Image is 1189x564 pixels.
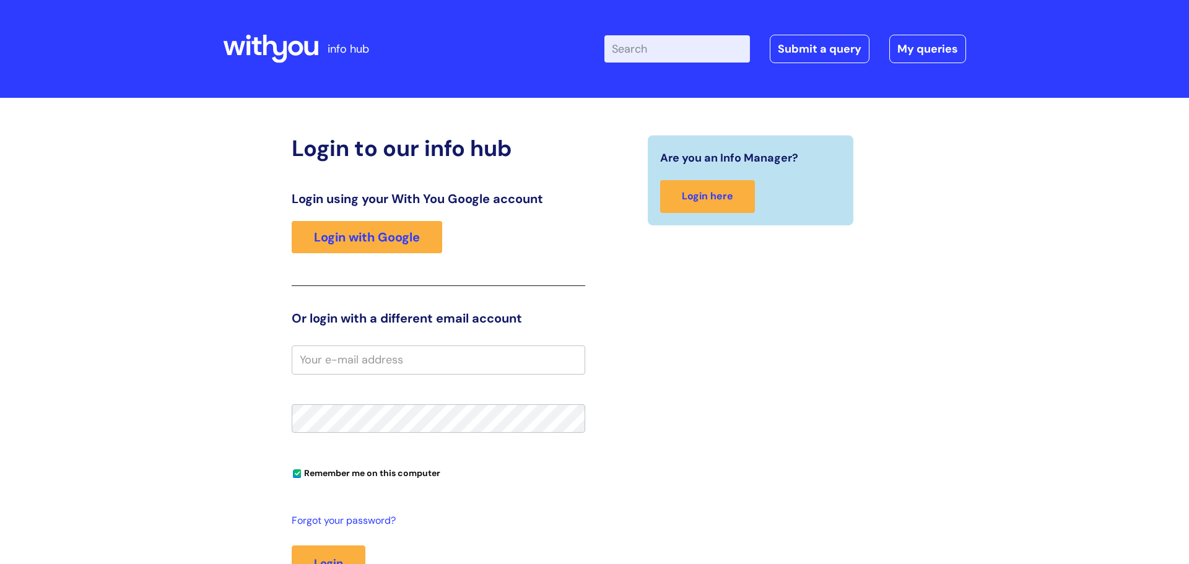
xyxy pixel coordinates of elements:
div: You can uncheck this option if you're logging in from a shared device [292,462,585,482]
input: Search [604,35,750,63]
h3: Login using your With You Google account [292,191,585,206]
a: My queries [889,35,966,63]
span: Are you an Info Manager? [660,148,798,168]
input: Remember me on this computer [293,470,301,478]
h3: Or login with a different email account [292,311,585,326]
a: Forgot your password? [292,512,579,530]
input: Your e-mail address [292,345,585,374]
a: Login with Google [292,221,442,253]
label: Remember me on this computer [292,465,440,479]
h2: Login to our info hub [292,135,585,162]
a: Login here [660,180,755,213]
p: info hub [328,39,369,59]
a: Submit a query [770,35,869,63]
